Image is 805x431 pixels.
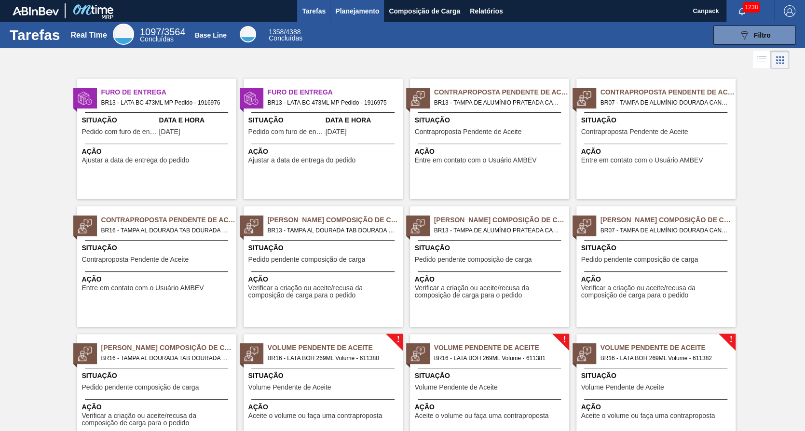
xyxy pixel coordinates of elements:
span: Ajustar a data de entrega do pedido [82,157,190,164]
div: Visão em Cards [771,51,789,69]
span: Aceite o volume ou faça uma contraproposta [248,412,382,419]
span: Pedido pendente composição de carga [248,256,366,263]
img: status [410,347,425,361]
img: status [78,219,92,233]
span: Contraproposta Pendente de Aceite [600,87,736,97]
img: status [410,91,425,106]
span: Volume Pendente de Aceite [268,343,403,353]
div: Base Line [240,26,256,42]
span: Furo de Entrega [268,87,403,97]
span: Situação [82,243,234,253]
span: Aceite o volume ou faça uma contraproposta [581,412,715,419]
span: Entre em contato com o Usuário AMBEV [415,157,537,164]
span: BR13 - TAMPA DE ALUMÍNIO PRATEADA CANPACK CDL Pedido - 2011026 [434,225,561,236]
span: 1097 [140,27,162,37]
span: Situação [581,115,733,125]
span: Contraproposta Pendente de Aceite [101,215,236,225]
span: 1238 [743,2,760,13]
span: Contraproposta Pendente de Aceite [581,128,688,135]
span: 31/03/2025, [326,128,347,135]
span: Entre em contato com o Usuário AMBEV [82,284,204,292]
span: Volume Pendente de Aceite [248,384,331,391]
span: / 4388 [269,28,300,36]
span: Ação [581,147,733,157]
span: Situação [581,371,733,381]
span: Verificar a criação ou aceite/recusa da composição de carga para o pedido [82,412,234,427]
span: ! [563,336,566,343]
span: BR16 - LATA BOH 269ML Volume - 611380 [268,353,395,364]
span: BR13 - TAMPA AL DOURADA TAB DOURADA CANPACK CDL Pedido - 2011029 [268,225,395,236]
img: status [244,219,259,233]
span: BR16 - LATA BOH 269ML Volume - 611382 [600,353,728,364]
span: Pedido com furo de entrega [248,128,323,135]
span: Volume Pendente de Aceite [415,384,498,391]
span: Pedido pendente composição de carga [581,256,698,263]
span: Pedido pendente composição de carga [82,384,199,391]
span: BR07 - TAMPA DE ALUMÍNIO DOURADA CANPACK CDL Pedido - 2015473 [600,225,728,236]
div: Real Time [140,28,186,42]
img: status [577,347,591,361]
span: Situação [82,115,157,125]
span: Filtro [754,31,771,39]
div: Base Line [269,29,302,41]
span: Situação [581,243,733,253]
span: Volume Pendente de Aceite [581,384,664,391]
span: Ação [581,274,733,284]
div: Real Time [71,31,107,40]
div: Real Time [113,24,134,45]
span: BR07 - TAMPA DE ALUMÍNIO DOURADA CANPACK CDL Pedido - 2015473 [600,97,728,108]
span: Situação [415,371,567,381]
span: Concluídas [269,34,302,42]
span: Ação [415,147,567,157]
img: status [577,219,591,233]
span: Pedido pendente composição de carga [415,256,532,263]
span: BR16 - TAMPA AL DOURADA TAB DOURADA CANPACK CDL Pedido - 2011032 [101,225,229,236]
span: Verificar a criação ou aceite/recusa da composição de carga para o pedido [581,284,733,299]
span: Pedido Aguardando Composição de Carga [434,215,569,225]
span: Tarefas [302,5,326,17]
span: Ação [581,402,733,412]
span: Aceite o volume ou faça uma contraproposta [415,412,549,419]
div: Visão em Lista [753,51,771,69]
span: Contraproposta Pendente de Aceite [82,256,189,263]
span: Volume Pendente de Aceite [434,343,569,353]
span: BR16 - LATA BOH 269ML Volume - 611381 [434,353,561,364]
img: status [244,347,259,361]
span: Verificar a criação ou aceite/recusa da composição de carga para o pedido [248,284,400,299]
span: Entre em contato com o Usuário AMBEV [581,157,703,164]
span: Volume Pendente de Aceite [600,343,736,353]
span: Data e Hora [159,115,234,125]
span: Ação [82,402,234,412]
span: Ação [82,274,234,284]
span: 31/03/2025, [159,128,180,135]
span: Pedido com furo de entrega [82,128,157,135]
span: Relatórios [470,5,503,17]
span: 1358 [269,28,284,36]
div: Base Line [195,31,227,39]
span: Ajustar a data de entrega do pedido [248,157,356,164]
span: Planejamento [335,5,379,17]
span: Situação [82,371,234,381]
span: Ação [415,402,567,412]
img: status [78,347,92,361]
span: Ação [82,147,234,157]
span: Ação [415,274,567,284]
span: Pedido Aguardando Composição de Carga [600,215,736,225]
img: TNhmsLtSVTkK8tSr43FrP2fwEKptu5GPRR3wAAAABJRU5ErkJggg== [13,7,59,15]
img: status [410,219,425,233]
span: Data e Hora [326,115,400,125]
img: status [244,91,259,106]
span: BR16 - TAMPA AL DOURADA TAB DOURADA CANPACK CDL Pedido - 2011032 [101,353,229,364]
button: Filtro [713,26,795,45]
span: Situação [248,243,400,253]
img: Logout [784,5,795,17]
span: ! [396,336,399,343]
button: Notificações [726,4,757,18]
span: Pedido Aguardando Composição de Carga [101,343,236,353]
span: Situação [248,371,400,381]
span: Furo de Entrega [101,87,236,97]
span: Ação [248,274,400,284]
img: status [577,91,591,106]
span: Ação [248,147,400,157]
span: Situação [248,115,323,125]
